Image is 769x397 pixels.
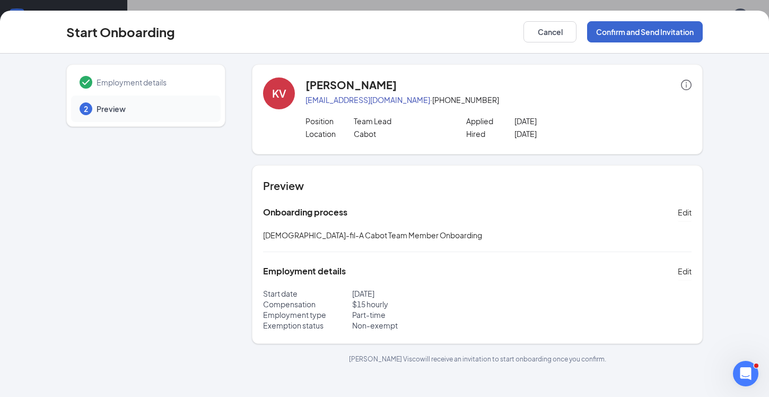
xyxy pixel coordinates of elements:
span: Employment details [97,77,210,88]
span: Edit [678,207,692,218]
p: · [PHONE_NUMBER] [305,94,692,105]
p: Part-time [352,309,477,320]
span: [DEMOGRAPHIC_DATA]-fil-A Cabot Team Member Onboarding [263,230,482,240]
svg: Checkmark [80,76,92,89]
span: Edit [678,266,692,277]
button: Confirm and Send Invitation [587,21,703,42]
p: Team Lead [354,116,450,126]
div: KV [272,86,286,101]
p: [DATE] [514,128,611,139]
p: Employment type [263,309,352,320]
p: Applied [466,116,514,126]
p: Exemption status [263,320,352,331]
p: Cabot [354,128,450,139]
p: Location [305,128,354,139]
p: [DATE] [352,288,477,299]
p: [DATE] [514,116,611,126]
h4: [PERSON_NAME] [305,77,397,92]
h4: Preview [263,178,692,193]
p: Position [305,116,354,126]
p: Non-exempt [352,320,477,331]
h5: Onboarding process [263,206,347,218]
a: [EMAIL_ADDRESS][DOMAIN_NAME] [305,95,430,105]
p: Hired [466,128,514,139]
button: Edit [678,204,692,221]
p: Start date [263,288,352,299]
span: info-circle [681,80,692,90]
p: Compensation [263,299,352,309]
button: Cancel [523,21,576,42]
iframe: Intercom live chat [733,361,758,386]
p: [PERSON_NAME] Visco will receive an invitation to start onboarding once you confirm. [252,355,703,364]
h3: Start Onboarding [66,23,175,41]
h5: Employment details [263,265,346,277]
button: Edit [678,263,692,280]
p: $ 15 hourly [352,299,477,309]
span: Preview [97,103,210,114]
span: 2 [84,103,88,114]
